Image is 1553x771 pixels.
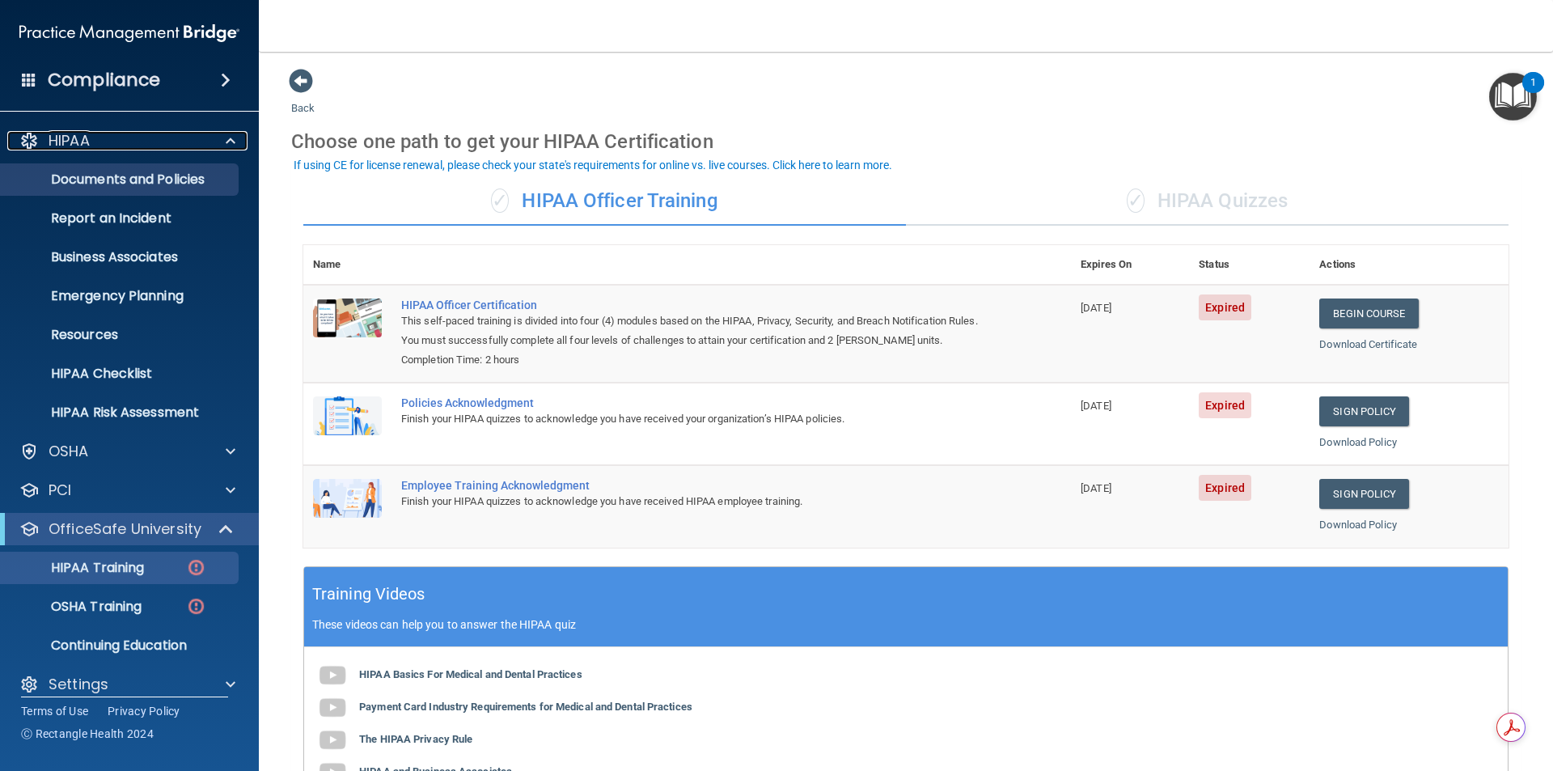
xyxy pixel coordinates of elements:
div: Policies Acknowledgment [401,396,990,409]
p: HIPAA Risk Assessment [11,405,231,421]
div: Employee Training Acknowledgment [401,479,990,492]
p: Documents and Policies [11,172,231,188]
span: Expired [1199,475,1251,501]
div: Completion Time: 2 hours [401,350,990,370]
a: Begin Course [1319,299,1418,328]
p: HIPAA Training [11,560,144,576]
a: OSHA [19,442,235,461]
p: Resources [11,327,231,343]
div: 1 [1530,83,1536,104]
img: danger-circle.6113f641.png [186,557,206,578]
b: The HIPAA Privacy Rule [359,733,472,745]
img: gray_youtube_icon.38fcd6cc.png [316,692,349,724]
a: HIPAA [19,131,235,150]
a: Sign Policy [1319,479,1409,509]
h5: Training Videos [312,580,425,608]
p: OSHA Training [11,599,142,615]
span: Expired [1199,294,1251,320]
div: HIPAA Officer Training [303,177,906,226]
th: Expires On [1071,245,1189,285]
th: Name [303,245,391,285]
a: PCI [19,481,235,500]
a: Download Certificate [1319,338,1417,350]
span: Ⓒ Rectangle Health 2024 [21,726,154,742]
img: danger-circle.6113f641.png [186,596,206,616]
p: Continuing Education [11,638,231,654]
span: [DATE] [1081,482,1111,494]
div: Finish your HIPAA quizzes to acknowledge you have received HIPAA employee training. [401,492,990,511]
div: This self-paced training is divided into four (4) modules based on the HIPAA, Privacy, Security, ... [401,311,990,350]
span: Expired [1199,392,1251,418]
a: Privacy Policy [108,703,180,719]
img: PMB logo [19,17,239,49]
p: HIPAA Checklist [11,366,231,382]
div: Choose one path to get your HIPAA Certification [291,118,1521,165]
a: Settings [19,675,235,694]
b: Payment Card Industry Requirements for Medical and Dental Practices [359,701,692,713]
img: gray_youtube_icon.38fcd6cc.png [316,659,349,692]
p: Report an Incident [11,210,231,227]
a: HIPAA Officer Certification [401,299,990,311]
div: If using CE for license renewal, please check your state's requirements for online vs. live cours... [294,159,892,171]
th: Status [1189,245,1310,285]
th: Actions [1310,245,1509,285]
a: Terms of Use [21,703,88,719]
a: Sign Policy [1319,396,1409,426]
div: HIPAA Quizzes [906,177,1509,226]
a: Download Policy [1319,519,1397,531]
a: Back [291,83,315,114]
h4: Compliance [48,69,160,91]
p: OSHA [49,442,89,461]
p: Settings [49,675,108,694]
button: Open Resource Center, 1 new notification [1489,73,1537,121]
a: OfficeSafe University [19,519,235,539]
p: PCI [49,481,71,500]
button: If using CE for license renewal, please check your state's requirements for online vs. live cours... [291,157,895,173]
p: Emergency Planning [11,288,231,304]
p: OfficeSafe University [49,519,201,539]
span: ✓ [1127,189,1145,213]
b: HIPAA Basics For Medical and Dental Practices [359,668,582,680]
img: gray_youtube_icon.38fcd6cc.png [316,724,349,756]
p: These videos can help you to answer the HIPAA quiz [312,618,1500,631]
a: Download Policy [1319,436,1397,448]
span: [DATE] [1081,400,1111,412]
p: HIPAA [49,131,90,150]
iframe: Drift Widget Chat Controller [1273,656,1534,721]
p: Business Associates [11,249,231,265]
span: ✓ [491,189,509,213]
div: Finish your HIPAA quizzes to acknowledge you have received your organization’s HIPAA policies. [401,409,990,429]
span: [DATE] [1081,302,1111,314]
